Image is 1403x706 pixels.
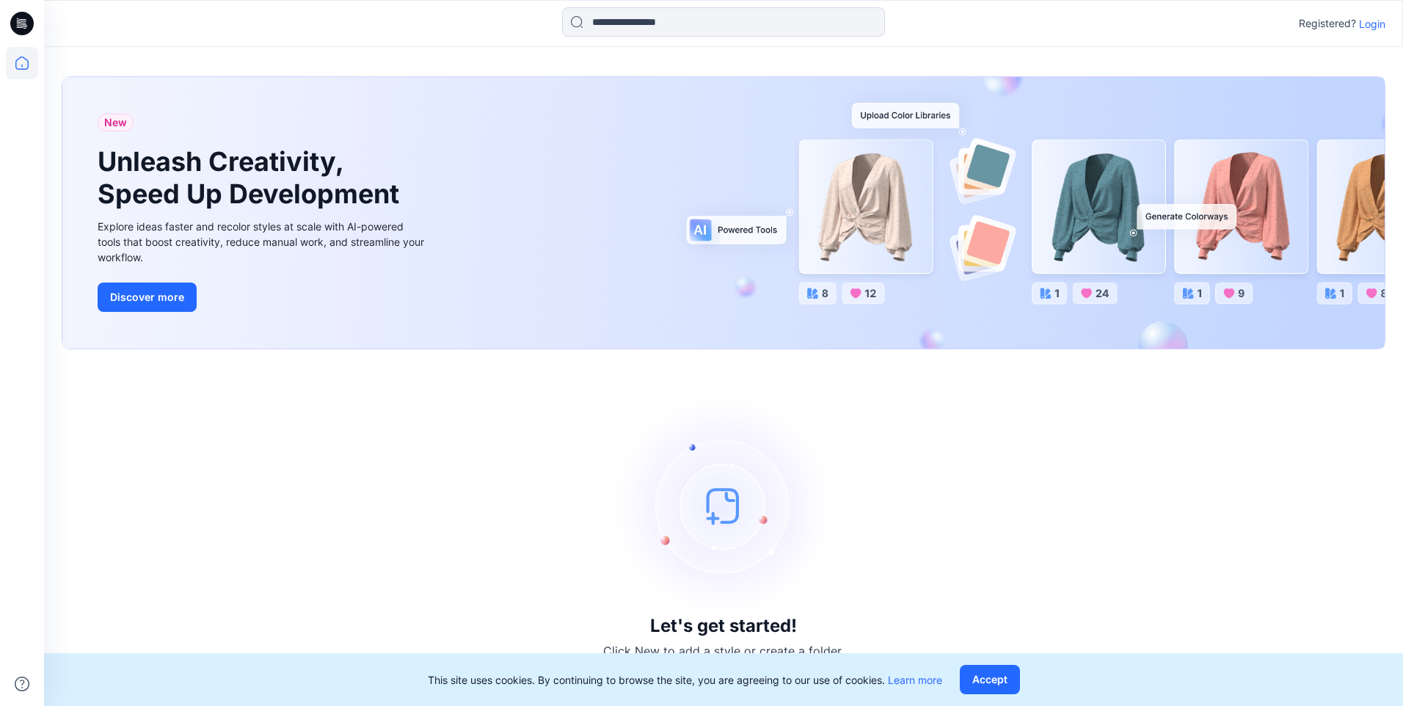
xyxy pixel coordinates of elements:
p: Registered? [1299,15,1356,32]
img: empty-state-image.svg [613,396,834,616]
button: Accept [960,665,1020,694]
div: Explore ideas faster and recolor styles at scale with AI-powered tools that boost creativity, red... [98,219,428,265]
p: This site uses cookies. By continuing to browse the site, you are agreeing to our use of cookies. [428,672,942,688]
span: New [104,114,127,131]
a: Discover more [98,283,428,312]
p: Click New to add a style or create a folder. [603,642,844,660]
h3: Let's get started! [650,616,797,636]
p: Login [1359,16,1385,32]
a: Learn more [888,674,942,686]
button: Discover more [98,283,197,312]
h1: Unleash Creativity, Speed Up Development [98,146,406,209]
